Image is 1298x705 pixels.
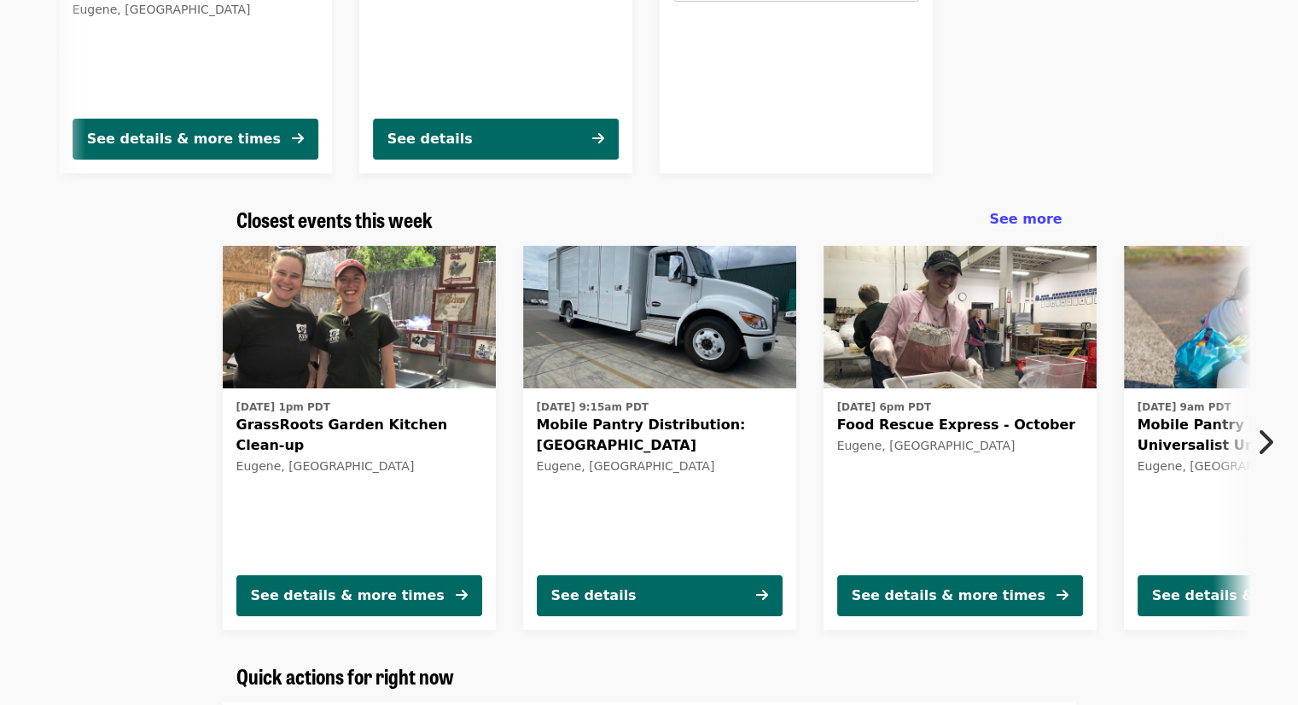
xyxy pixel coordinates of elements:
div: Eugene, [GEOGRAPHIC_DATA] [236,459,482,474]
i: arrow-right icon [592,131,604,147]
div: Eugene, [GEOGRAPHIC_DATA] [837,439,1083,453]
span: Mobile Pantry Distribution: [GEOGRAPHIC_DATA] [537,415,783,456]
button: See details [537,575,783,616]
img: Food Rescue Express - October organized by Food for Lane County [824,246,1097,389]
button: See details [373,119,619,160]
button: See details & more times [73,119,318,160]
div: See details & more times [852,586,1045,606]
i: arrow-right icon [456,587,468,603]
a: See more [989,209,1062,230]
div: Eugene, [GEOGRAPHIC_DATA] [537,459,783,474]
div: Eugene, [GEOGRAPHIC_DATA] [73,3,318,17]
i: arrow-right icon [756,587,768,603]
time: [DATE] 1pm PDT [236,399,330,415]
div: See details & more times [251,586,445,606]
img: Mobile Pantry Distribution: Bethel School District organized by Food for Lane County [523,246,796,389]
button: See details & more times [837,575,1083,616]
time: [DATE] 9:15am PDT [537,399,649,415]
div: Closest events this week [223,207,1076,232]
a: See details for "GrassRoots Garden Kitchen Clean-up" [223,246,496,630]
span: Closest events this week [236,204,433,234]
a: See details for "Food Rescue Express - October" [824,246,1097,630]
span: Quick actions for right now [236,661,454,690]
i: arrow-right icon [292,131,304,147]
span: Food Rescue Express - October [837,415,1083,435]
div: See details & more times [87,129,281,149]
img: GrassRoots Garden Kitchen Clean-up organized by Food for Lane County [223,246,496,389]
time: [DATE] 6pm PDT [837,399,931,415]
button: See details & more times [236,575,482,616]
time: [DATE] 9am PDT [1138,399,1231,415]
i: arrow-right icon [1056,587,1068,603]
span: GrassRoots Garden Kitchen Clean-up [236,415,482,456]
div: See details [551,586,637,606]
a: Closest events this week [236,207,433,232]
div: See details [387,129,473,149]
a: See details for "Mobile Pantry Distribution: Bethel School District" [523,246,796,630]
i: chevron-right icon [1256,426,1273,458]
span: See more [989,211,1062,227]
button: Next item [1242,418,1298,466]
